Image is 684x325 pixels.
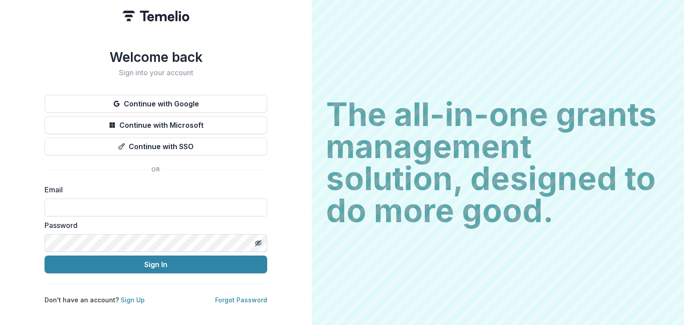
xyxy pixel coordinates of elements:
button: Continue with SSO [45,138,267,155]
label: Email [45,184,262,195]
button: Continue with Google [45,95,267,113]
a: Forgot Password [215,296,267,304]
img: Temelio [122,11,189,21]
a: Sign Up [121,296,145,304]
button: Sign In [45,256,267,273]
h2: Sign into your account [45,69,267,77]
button: Toggle password visibility [251,236,265,250]
button: Continue with Microsoft [45,116,267,134]
h1: Welcome back [45,49,267,65]
label: Password [45,220,262,231]
p: Don't have an account? [45,295,145,305]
